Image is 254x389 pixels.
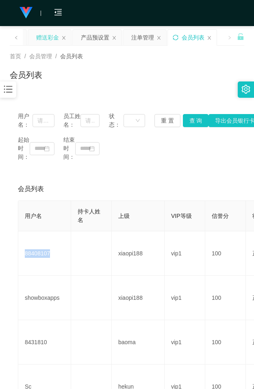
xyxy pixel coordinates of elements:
i: 图标: close [156,35,161,40]
td: vip1 [165,231,205,276]
span: VIP等级 [171,213,192,219]
td: 88408107 [18,231,71,276]
img: logo.9652507e.png [20,7,33,18]
td: vip1 [165,320,205,365]
td: 100 [205,231,246,276]
span: 信誉分 [212,213,229,219]
button: 查 询 [183,114,209,127]
td: vip1 [165,276,205,320]
span: 用户名 [25,213,42,219]
td: 100 [205,320,246,365]
i: 图标: calendar [89,146,95,152]
td: baoma [112,320,165,365]
td: 100 [205,276,246,320]
span: 持卡人姓名 [78,208,100,223]
i: 图标: calendar [44,146,50,152]
span: 用户名： [18,112,33,129]
i: 图标: close [61,35,66,40]
i: 图标: left [14,35,18,40]
button: 重 置 [154,114,180,127]
i: 图标: close [112,35,117,40]
input: 请输入 [33,114,54,127]
span: / [55,53,57,59]
span: 会员管理 [29,53,52,59]
td: xiaopi188 [112,276,165,320]
input: 请输入 [80,114,100,127]
span: 状态： [109,112,124,129]
div: 产品预设置 [81,30,109,45]
i: 图标: right [228,35,232,40]
td: 8431810 [18,320,71,365]
i: 图标: setting [241,85,250,94]
span: 员工姓名： [63,112,80,129]
i: 图标: unlock [237,33,244,40]
i: 图标: down [135,118,140,124]
span: / [24,53,26,59]
span: 上级 [118,213,130,219]
i: 图标: bars [3,84,13,95]
div: 会员列表 [182,30,204,45]
span: 首页 [10,53,21,59]
span: 起始时间： [18,136,30,161]
div: 赠送彩金 [36,30,59,45]
div: 注单管理 [131,30,154,45]
span: 结束时间： [63,136,75,161]
td: showboxapps [18,276,71,320]
h1: 会员列表 [10,69,42,81]
i: 图标: menu-fold [44,0,72,26]
i: 图标: sync [173,35,178,40]
i: 图标: close [207,35,212,40]
span: 会员列表 [60,53,83,59]
td: xiaopi188 [112,231,165,276]
span: 会员列表 [18,184,44,194]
